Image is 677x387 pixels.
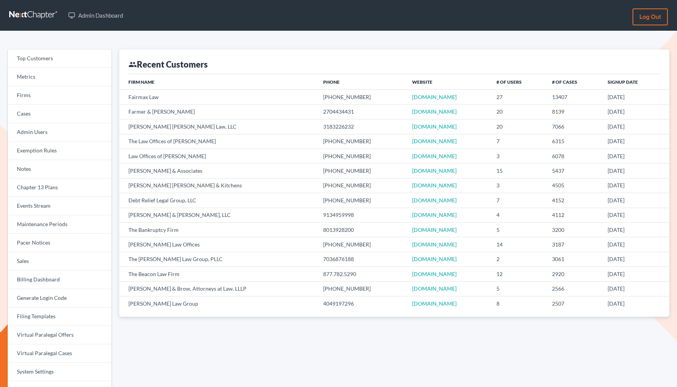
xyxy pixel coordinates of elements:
[412,167,457,174] a: [DOMAIN_NAME]
[490,267,546,281] td: 12
[119,149,317,163] td: Law Offices of [PERSON_NAME]
[412,285,457,292] a: [DOMAIN_NAME]
[601,281,669,296] td: [DATE]
[412,197,457,203] a: [DOMAIN_NAME]
[8,344,112,363] a: Virtual Paralegal Cases
[490,222,546,237] td: 5
[546,237,601,252] td: 3187
[546,164,601,178] td: 5437
[601,134,669,149] td: [DATE]
[546,178,601,193] td: 4505
[490,296,546,311] td: 8
[601,252,669,266] td: [DATE]
[8,179,112,197] a: Chapter 13 Plans
[546,281,601,296] td: 2566
[412,271,457,277] a: [DOMAIN_NAME]
[317,267,406,281] td: 877.782.5290
[119,208,317,222] td: [PERSON_NAME] & [PERSON_NAME], LLC
[8,68,112,86] a: Metrics
[490,208,546,222] td: 4
[119,296,317,311] td: [PERSON_NAME] Law Group
[601,208,669,222] td: [DATE]
[601,90,669,104] td: [DATE]
[119,164,317,178] td: [PERSON_NAME] & Associates
[406,74,490,89] th: Website
[490,134,546,149] td: 7
[8,326,112,344] a: Virtual Paralegal Offers
[119,237,317,252] td: [PERSON_NAME] Law Offices
[601,267,669,281] td: [DATE]
[8,123,112,142] a: Admin Users
[8,105,112,123] a: Cases
[546,222,601,237] td: 3200
[317,281,406,296] td: [PHONE_NUMBER]
[633,8,668,25] a: Log out
[317,119,406,134] td: 3183226232
[8,197,112,215] a: Events Stream
[8,215,112,234] a: Maintenance Periods
[601,178,669,193] td: [DATE]
[412,227,457,233] a: [DOMAIN_NAME]
[412,108,457,115] a: [DOMAIN_NAME]
[119,252,317,266] td: The [PERSON_NAME] Law Group, PLLC
[490,90,546,104] td: 27
[546,208,601,222] td: 4112
[64,8,127,22] a: Admin Dashboard
[119,178,317,193] td: [PERSON_NAME] [PERSON_NAME] & Kitchens
[601,119,669,134] td: [DATE]
[601,104,669,119] td: [DATE]
[601,222,669,237] td: [DATE]
[546,193,601,208] td: 4152
[8,289,112,308] a: Generate Login Code
[490,281,546,296] td: 5
[546,90,601,104] td: 13407
[490,164,546,178] td: 15
[8,50,112,68] a: Top Customers
[119,267,317,281] td: The Beacon Law Firm
[412,300,457,307] a: [DOMAIN_NAME]
[317,90,406,104] td: [PHONE_NUMBER]
[8,271,112,289] a: Billing Dashboard
[317,134,406,149] td: [PHONE_NUMBER]
[8,308,112,326] a: Filing Templates
[8,160,112,179] a: Notes
[412,182,457,189] a: [DOMAIN_NAME]
[546,104,601,119] td: 8139
[317,149,406,163] td: [PHONE_NUMBER]
[412,256,457,262] a: [DOMAIN_NAME]
[546,134,601,149] td: 6315
[317,222,406,237] td: 8013928200
[601,193,669,208] td: [DATE]
[412,138,457,144] a: [DOMAIN_NAME]
[317,208,406,222] td: 9134959998
[317,164,406,178] td: [PHONE_NUMBER]
[490,119,546,134] td: 20
[412,241,457,248] a: [DOMAIN_NAME]
[317,296,406,311] td: 4049197296
[546,296,601,311] td: 2507
[8,252,112,271] a: Sales
[317,193,406,208] td: [PHONE_NUMBER]
[601,149,669,163] td: [DATE]
[119,104,317,119] td: Farmer & [PERSON_NAME]
[119,74,317,89] th: Firm Name
[8,142,112,160] a: Exemption Rules
[601,74,669,89] th: Signup Date
[490,252,546,266] td: 2
[412,94,457,100] a: [DOMAIN_NAME]
[317,237,406,252] td: [PHONE_NUMBER]
[546,119,601,134] td: 7066
[490,74,546,89] th: # of Users
[128,60,137,69] i: group
[412,212,457,218] a: [DOMAIN_NAME]
[412,153,457,159] a: [DOMAIN_NAME]
[601,237,669,252] td: [DATE]
[128,59,208,70] div: Recent Customers
[546,74,601,89] th: # of Cases
[412,123,457,130] a: [DOMAIN_NAME]
[8,234,112,252] a: Pacer Notices
[490,104,546,119] td: 20
[8,363,112,381] a: System Settings
[317,104,406,119] td: 2704434431
[317,252,406,266] td: 7036876188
